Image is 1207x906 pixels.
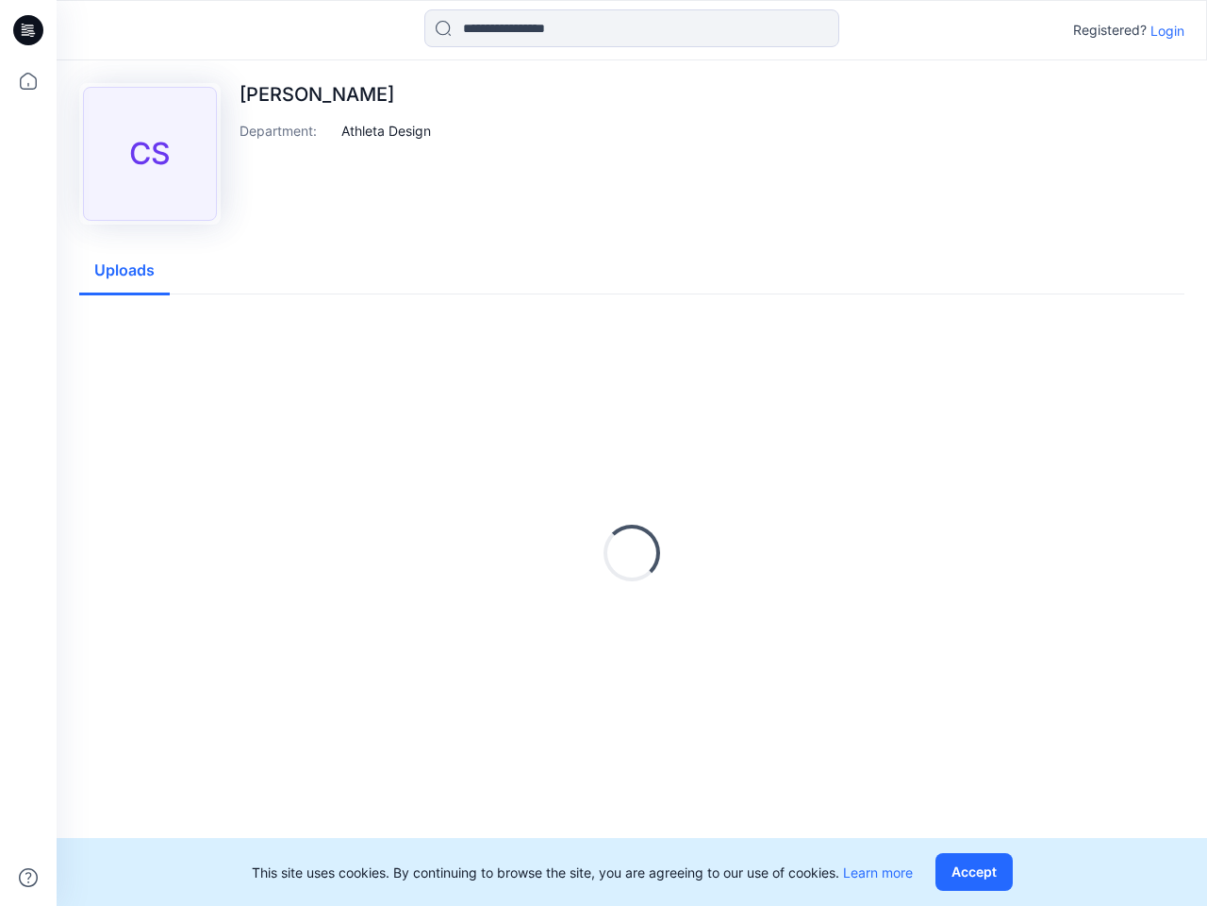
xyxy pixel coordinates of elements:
[1073,19,1147,42] p: Registered?
[843,864,913,881] a: Learn more
[240,121,334,141] p: Department :
[240,83,431,106] p: [PERSON_NAME]
[1150,21,1184,41] p: Login
[341,121,431,141] p: Athleta Design
[252,863,913,882] p: This site uses cookies. By continuing to browse the site, you are agreeing to our use of cookies.
[935,853,1013,891] button: Accept
[79,247,170,295] button: Uploads
[83,87,217,221] div: CS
